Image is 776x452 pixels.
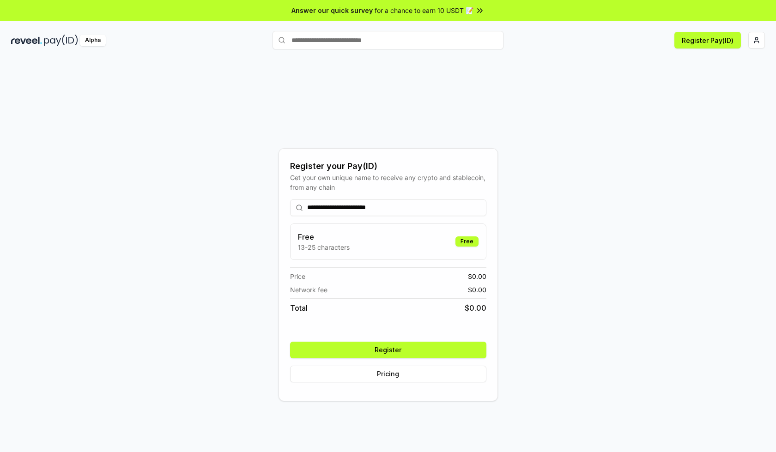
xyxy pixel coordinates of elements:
span: Answer our quick survey [291,6,373,15]
h3: Free [298,231,350,242]
span: $ 0.00 [465,302,486,313]
div: Free [455,236,479,247]
div: Register your Pay(ID) [290,160,486,173]
span: $ 0.00 [468,271,486,281]
span: Total [290,302,308,313]
span: for a chance to earn 10 USDT 📝 [375,6,473,15]
div: Alpha [80,35,106,46]
span: $ 0.00 [468,285,486,295]
img: reveel_dark [11,35,42,46]
span: Network fee [290,285,327,295]
button: Register Pay(ID) [674,32,741,48]
span: Price [290,271,305,281]
div: Get your own unique name to receive any crypto and stablecoin, from any chain [290,173,486,192]
img: pay_id [44,35,78,46]
button: Pricing [290,366,486,382]
button: Register [290,342,486,358]
p: 13-25 characters [298,242,350,252]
